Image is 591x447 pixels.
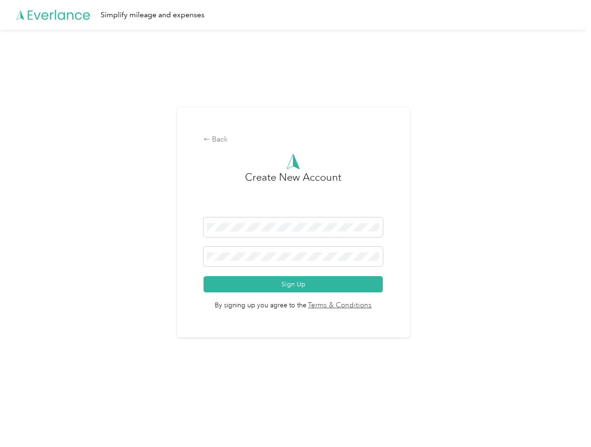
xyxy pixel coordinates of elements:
[204,292,383,311] span: By signing up you agree to the
[245,169,341,217] h3: Create New Account
[101,9,204,21] div: Simplify mileage and expenses
[204,276,383,292] button: Sign Up
[204,134,383,145] div: Back
[306,300,372,311] a: Terms & Conditions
